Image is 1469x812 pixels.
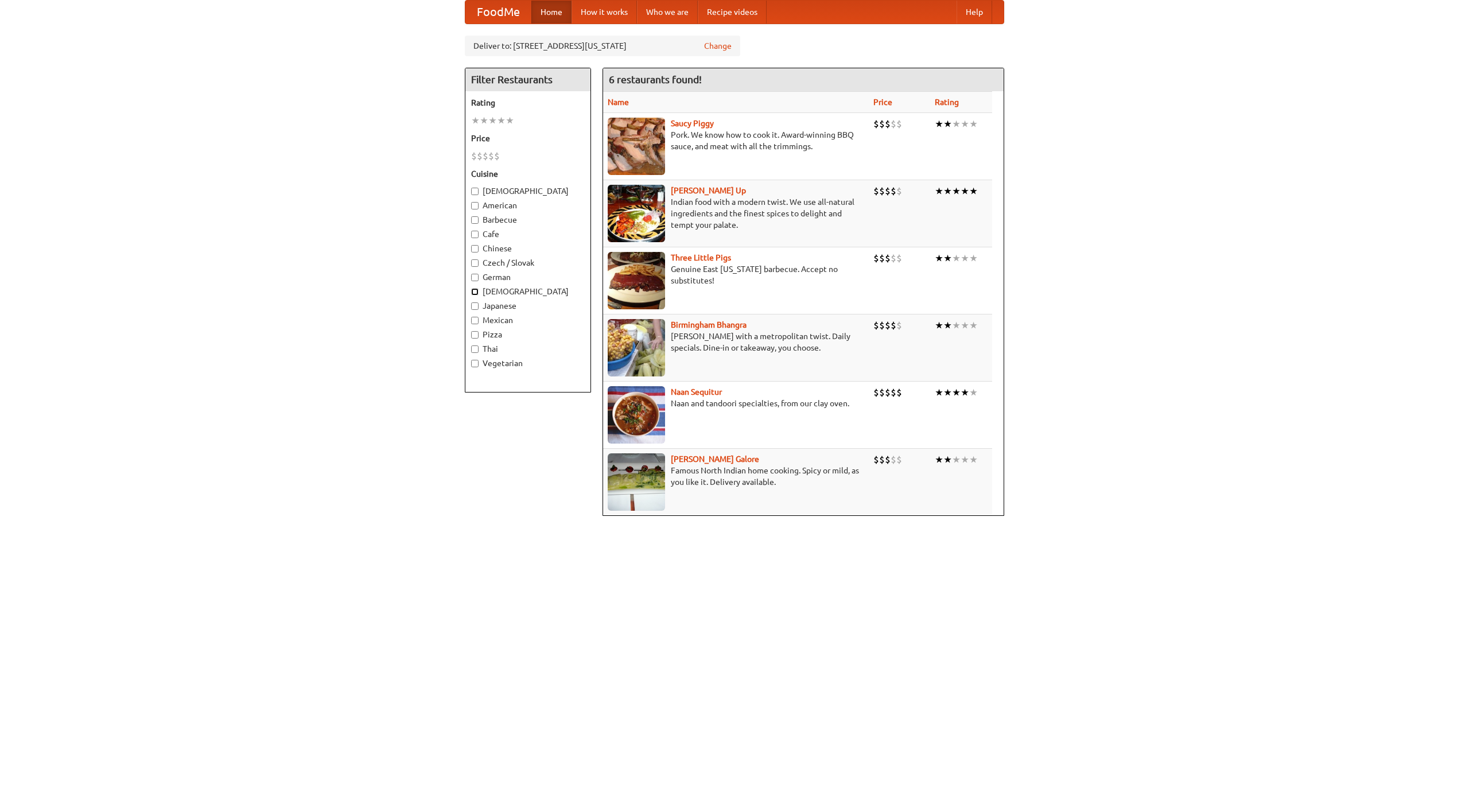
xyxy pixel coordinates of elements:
[608,252,665,309] img: littlepigs.jpg
[465,1,531,24] a: FoodMe
[961,185,969,197] li: ★
[935,98,959,107] a: Rating
[873,386,879,399] li: $
[961,386,969,399] li: ★
[497,114,506,127] li: ★
[943,453,952,466] li: ★
[608,118,665,175] img: saucy.jpg
[531,1,572,24] a: Home
[471,202,479,209] input: American
[879,386,885,399] li: $
[873,98,892,107] a: Price
[952,386,961,399] li: ★
[608,398,864,409] p: Naan and tandoori specialties, from our clay oven.
[885,319,891,332] li: $
[885,118,891,130] li: $
[885,386,891,399] li: $
[961,118,969,130] li: ★
[961,453,969,466] li: ★
[879,453,885,466] li: $
[471,257,585,269] label: Czech / Slovak
[572,1,637,24] a: How it works
[471,168,585,180] h5: Cuisine
[671,119,714,128] b: Saucy Piggy
[879,319,885,332] li: $
[935,185,943,197] li: ★
[608,129,864,152] p: Pork. We know how to cook it. Award-winning BBQ sauce, and meat with all the trimmings.
[935,453,943,466] li: ★
[471,114,480,127] li: ★
[488,150,494,162] li: $
[480,114,488,127] li: ★
[873,252,879,265] li: $
[471,271,585,283] label: German
[879,185,885,197] li: $
[698,1,767,24] a: Recipe videos
[943,386,952,399] li: ★
[896,252,902,265] li: $
[671,454,759,464] a: [PERSON_NAME] Galore
[671,186,746,195] a: [PERSON_NAME] Up
[891,118,896,130] li: $
[608,319,665,376] img: bhangra.jpg
[896,453,902,466] li: $
[969,252,978,265] li: ★
[879,252,885,265] li: $
[471,231,479,238] input: Cafe
[952,185,961,197] li: ★
[961,319,969,332] li: ★
[943,252,952,265] li: ★
[471,185,585,197] label: [DEMOGRAPHIC_DATA]
[471,216,479,224] input: Barbecue
[671,320,747,329] a: Birmingham Bhangra
[608,185,665,242] img: curryup.jpg
[471,245,479,252] input: Chinese
[891,185,896,197] li: $
[471,358,585,369] label: Vegetarian
[637,1,698,24] a: Who we are
[471,329,585,340] label: Pizza
[471,243,585,254] label: Chinese
[608,453,665,511] img: currygalore.jpg
[471,97,585,108] h5: Rating
[471,286,585,297] label: [DEMOGRAPHIC_DATA]
[879,118,885,130] li: $
[952,453,961,466] li: ★
[935,319,943,332] li: ★
[969,118,978,130] li: ★
[969,319,978,332] li: ★
[952,118,961,130] li: ★
[957,1,992,24] a: Help
[471,188,479,195] input: [DEMOGRAPHIC_DATA]
[471,259,479,267] input: Czech / Slovak
[935,386,943,399] li: ★
[943,185,952,197] li: ★
[471,302,479,310] input: Japanese
[608,196,864,231] p: Indian food with a modern twist. We use all-natural ingredients and the finest spices to delight ...
[704,40,732,52] a: Change
[873,453,879,466] li: $
[483,150,488,162] li: $
[494,150,500,162] li: $
[943,319,952,332] li: ★
[608,465,864,488] p: Famous North Indian home cooking. Spicy or mild, as you like it. Delivery available.
[952,252,961,265] li: ★
[935,118,943,130] li: ★
[896,386,902,399] li: $
[935,252,943,265] li: ★
[885,185,891,197] li: $
[873,319,879,332] li: $
[896,118,902,130] li: $
[891,252,896,265] li: $
[873,118,879,130] li: $
[671,253,731,262] b: Three Little Pigs
[952,319,961,332] li: ★
[671,387,722,397] a: Naan Sequitur
[891,319,896,332] li: $
[608,263,864,286] p: Genuine East [US_STATE] barbecue. Accept no substitutes!
[471,300,585,312] label: Japanese
[608,331,864,353] p: [PERSON_NAME] with a metropolitan twist. Daily specials. Dine-in or takeaway, you choose.
[506,114,514,127] li: ★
